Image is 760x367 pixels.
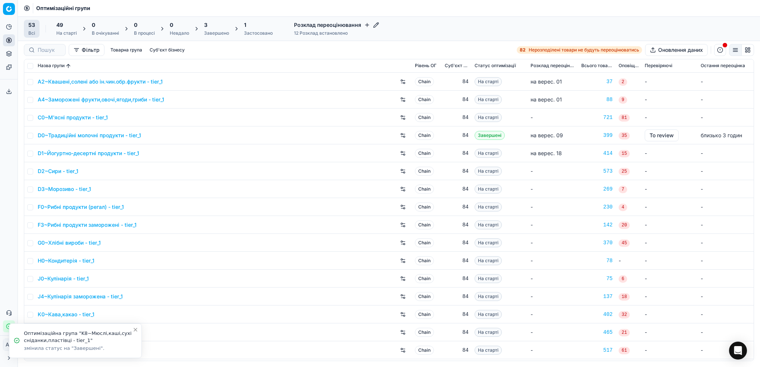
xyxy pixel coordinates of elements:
[475,131,505,140] span: Завершені
[445,275,469,282] div: 84
[134,30,155,36] div: В процесі
[38,63,65,69] span: Назва групи
[581,346,613,354] a: 517
[729,342,747,360] div: Open Intercom Messenger
[698,162,754,180] td: -
[619,239,630,247] span: 45
[581,78,613,85] a: 37
[581,96,613,103] div: 88
[581,311,613,318] a: 402
[581,257,613,264] a: 78
[581,132,613,139] div: 399
[445,78,469,85] div: 84
[38,311,94,318] a: K0~Кава,какао - tier_1
[475,149,502,158] span: На старті
[698,323,754,341] td: -
[415,346,434,355] span: Chain
[529,47,639,53] span: Нерозподілені товари не будуть переоцінюватись
[294,21,379,29] h4: Розклад переоцінювання
[698,91,754,109] td: -
[38,96,164,103] a: A4~Заморожені фрукти,овочі,ягоди,гриби - tier_1
[445,293,469,300] div: 84
[581,239,613,247] div: 370
[698,216,754,234] td: -
[642,341,698,359] td: -
[698,270,754,288] td: -
[619,96,627,104] span: 9
[642,91,698,109] td: -
[24,330,132,344] div: Оптимізаційна група "K8~Мюслі,каші,сухі сніданки,пластівці - tier_1"
[204,30,229,36] div: Завершено
[475,113,502,122] span: На старті
[36,4,90,12] span: Оптимізаційні групи
[642,270,698,288] td: -
[415,149,434,158] span: Chain
[36,4,90,12] nav: breadcrumb
[107,46,145,54] button: Товарна група
[619,63,639,69] span: Оповіщення
[531,150,562,156] span: на верес. 18
[475,95,502,104] span: На старті
[147,46,188,54] button: Суб'єкт бізнесу
[38,185,91,193] a: D3~Морозиво - tier_1
[38,46,61,54] input: Пошук
[38,257,94,264] a: H0~Кондитерія - tier_1
[619,311,630,319] span: 32
[415,274,434,283] span: Chain
[445,96,469,103] div: 84
[475,256,502,265] span: На старті
[475,310,502,319] span: На старті
[3,339,15,350] span: AK
[581,275,613,282] a: 75
[445,167,469,175] div: 84
[244,30,273,36] div: Застосовано
[619,150,630,157] span: 15
[445,150,469,157] div: 84
[69,44,104,56] button: Фільтр
[445,329,469,336] div: 84
[642,144,698,162] td: -
[619,204,627,211] span: 4
[415,167,434,176] span: Chain
[698,73,754,91] td: -
[38,78,163,85] a: A2~Квашені,солені або ін.чин.обр.фрукти - tier_1
[38,167,78,175] a: D2~Сири - tier_1
[581,203,613,211] a: 230
[698,305,754,323] td: -
[528,162,578,180] td: -
[415,256,434,265] span: Chain
[445,257,469,264] div: 84
[619,114,630,122] span: 81
[445,63,469,69] span: Суб'єкт бізнесу
[642,288,698,305] td: -
[619,78,627,86] span: 2
[698,180,754,198] td: -
[528,288,578,305] td: -
[475,328,502,337] span: На старті
[475,274,502,283] span: На старті
[475,292,502,301] span: На старті
[581,167,613,175] div: 573
[528,252,578,270] td: -
[619,293,630,301] span: 18
[581,150,613,157] a: 414
[445,221,469,229] div: 84
[581,114,613,121] a: 721
[415,131,434,140] span: Chain
[92,30,119,36] div: В очікуванні
[581,185,613,193] div: 269
[531,78,562,85] span: на верес. 01
[701,63,745,69] span: Остання переоцінка
[698,234,754,252] td: -
[698,109,754,126] td: -
[642,305,698,323] td: -
[619,329,630,336] span: 21
[38,239,101,247] a: G0~Хлібні вироби - tier_1
[445,132,469,139] div: 84
[698,198,754,216] td: -
[619,347,630,354] span: 61
[415,95,434,104] span: Chain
